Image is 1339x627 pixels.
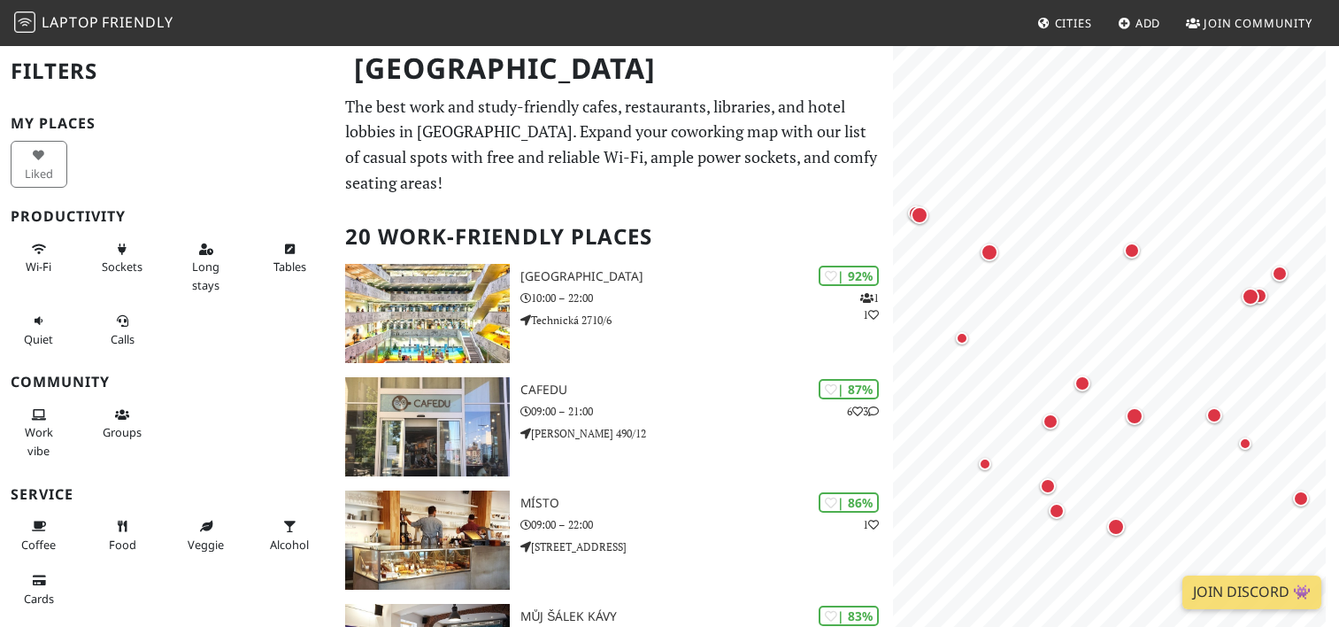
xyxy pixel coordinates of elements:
[11,208,324,225] h3: Productivity
[11,512,67,559] button: Coffee
[1033,404,1068,439] div: Map marker
[520,496,892,511] h3: Místo
[1098,509,1134,545] div: Map marker
[345,377,510,476] img: Cafedu
[819,266,879,286] div: | 92%
[103,424,142,440] span: Group tables
[25,424,53,458] span: People working
[1055,15,1092,31] span: Cities
[520,538,892,555] p: [STREET_ADDRESS]
[335,491,892,590] a: Místo | 86% 1 Místo 09:00 – 22:00 [STREET_ADDRESS]
[860,290,879,323] p: 1 1
[1065,366,1100,401] div: Map marker
[21,537,56,553] span: Coffee
[345,491,510,590] img: Místo
[270,537,309,553] span: Alcohol
[26,259,51,275] span: Stable Wi-Fi
[262,235,319,282] button: Tables
[345,264,510,363] img: National Library of Technology
[95,235,151,282] button: Sockets
[1242,278,1277,313] div: Map marker
[102,259,142,275] span: Power sockets
[335,264,892,363] a: National Library of Technology | 92% 11 [GEOGRAPHIC_DATA] 10:00 – 22:00 Technická 2710/6
[520,269,892,284] h3: [GEOGRAPHIC_DATA]
[11,44,324,98] h2: Filters
[1117,399,1152,434] div: Map marker
[520,290,892,306] p: 10:00 – 22:00
[898,196,934,231] div: Map marker
[944,321,980,356] div: Map marker
[95,400,151,447] button: Groups
[109,537,136,553] span: Food
[1262,256,1297,291] div: Map marker
[520,425,892,442] p: [PERSON_NAME] 490/12
[819,379,879,399] div: | 87%
[14,8,173,39] a: LaptopFriendly LaptopFriendly
[340,44,889,93] h1: [GEOGRAPHIC_DATA]
[1030,468,1066,504] div: Map marker
[95,512,151,559] button: Food
[1227,426,1263,461] div: Map marker
[1114,233,1150,268] div: Map marker
[1182,576,1321,609] a: Join Discord 👾
[972,235,1007,270] div: Map marker
[520,516,892,533] p: 09:00 – 22:00
[520,609,892,624] h3: Můj šálek kávy
[1283,481,1319,516] div: Map marker
[1179,7,1320,39] a: Join Community
[188,537,224,553] span: Veggie
[847,403,879,420] p: 6 3
[335,377,892,476] a: Cafedu | 87% 63 Cafedu 09:00 – 21:00 [PERSON_NAME] 490/12
[273,259,306,275] span: Work-friendly tables
[1135,15,1161,31] span: Add
[24,331,53,347] span: Quiet
[1111,7,1168,39] a: Add
[11,566,67,613] button: Cards
[262,512,319,559] button: Alcohol
[14,12,35,33] img: LaptopFriendly
[520,403,892,420] p: 09:00 – 21:00
[345,210,881,264] h2: 20 Work-Friendly Places
[967,446,1003,482] div: Map marker
[520,312,892,329] p: Technická 2710/6
[11,400,67,465] button: Work vibe
[95,306,151,353] button: Calls
[11,235,67,282] button: Wi-Fi
[102,12,173,32] span: Friendly
[24,591,54,607] span: Credit cards
[520,383,892,398] h3: Cafedu
[178,235,235,299] button: Long stays
[178,512,235,559] button: Veggie
[819,606,879,626] div: | 83%
[863,516,879,533] p: 1
[1030,7,1099,39] a: Cities
[192,259,219,292] span: Long stays
[1039,493,1074,529] div: Map marker
[11,486,324,503] h3: Service
[1204,15,1312,31] span: Join Community
[42,12,99,32] span: Laptop
[111,331,135,347] span: Video/audio calls
[819,492,879,513] div: | 86%
[11,374,324,391] h3: Community
[1197,398,1232,433] div: Map marker
[11,306,67,353] button: Quiet
[1233,279,1268,314] div: Map marker
[11,115,324,132] h3: My Places
[902,197,937,233] div: Map marker
[345,94,881,196] p: The best work and study-friendly cafes, restaurants, libraries, and hotel lobbies in [GEOGRAPHIC_...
